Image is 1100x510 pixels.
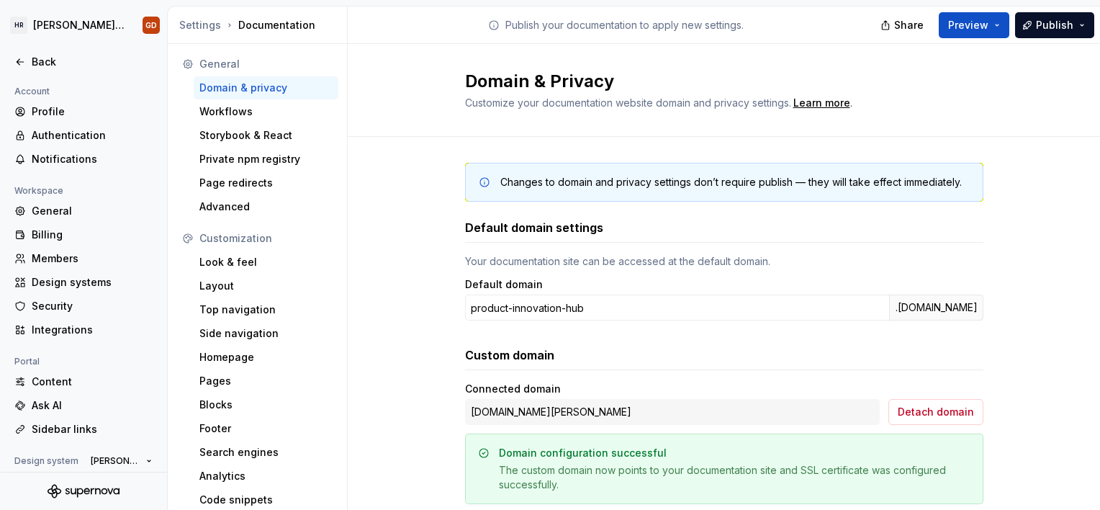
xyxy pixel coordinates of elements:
div: Sidebar links [32,422,153,437]
p: Publish your documentation to apply new settings. [505,18,744,32]
button: Preview [939,12,1009,38]
a: Pages [194,370,338,393]
div: Security [32,299,153,313]
a: Integrations [9,318,158,341]
h3: Custom domain [465,346,554,364]
span: Detach domain [898,405,974,419]
a: Layout [194,274,338,297]
h3: Default domain settings [465,219,603,236]
div: Blocks [199,398,333,412]
a: General [9,200,158,223]
a: Profile [9,100,158,123]
label: Default domain [465,277,543,292]
div: Private npm registry [199,152,333,166]
span: Publish [1036,18,1073,32]
a: Ask AI [9,394,158,417]
div: Changes to domain and privacy settings don’t require publish — they will take effect immediately. [500,175,962,189]
a: Members [9,247,158,270]
a: Advanced [194,195,338,218]
div: Top navigation [199,303,333,317]
span: Share [894,18,924,32]
div: Account [9,83,55,100]
div: The custom domain now points to your documentation site and SSL certificate was configured succes... [499,463,970,492]
a: Page redirects [194,171,338,194]
div: Page redirects [199,176,333,190]
h2: Domain & Privacy [465,70,966,93]
div: GD [145,19,157,31]
span: Customize your documentation website domain and privacy settings. [465,97,791,109]
div: Side navigation [199,326,333,341]
a: Learn more [793,96,850,110]
a: Top navigation [194,298,338,321]
div: Workflows [199,104,333,119]
div: .[DOMAIN_NAME] [889,295,983,321]
a: Workflows [194,100,338,123]
a: General [9,470,158,493]
a: Storybook & React [194,124,338,147]
div: Workspace [9,182,69,200]
div: Customization [199,231,333,246]
a: Side navigation [194,322,338,345]
div: HR [10,17,27,34]
a: Blocks [194,393,338,416]
a: Authentication [9,124,158,147]
a: Notifications [9,148,158,171]
a: Billing [9,223,158,246]
div: Profile [32,104,153,119]
div: Code snippets [199,493,333,507]
a: Search engines [194,441,338,464]
span: . [791,98,852,109]
a: Private npm registry [194,148,338,171]
a: Back [9,50,158,73]
div: [PERSON_NAME] UI Toolkit (HUT) [33,18,125,32]
div: Footer [199,421,333,436]
a: Domain & privacy [194,76,338,99]
span: Preview [948,18,988,32]
div: Analytics [199,469,333,483]
a: Analytics [194,465,338,488]
button: Settings [179,18,221,32]
div: General [32,204,153,218]
div: Documentation [179,18,341,32]
div: General [199,57,333,71]
a: Security [9,295,158,318]
a: Sidebar links [9,418,158,441]
a: Homepage [194,346,338,369]
button: HR[PERSON_NAME] UI Toolkit (HUT)GD [3,9,164,41]
div: Search engines [199,445,333,460]
a: Look & feel [194,251,338,274]
div: Content [32,375,153,389]
div: Authentication [32,128,153,143]
div: Back [32,55,153,69]
div: Pages [199,374,333,388]
div: Domain configuration successful [499,446,667,460]
div: Look & feel [199,255,333,269]
button: Share [873,12,933,38]
div: Advanced [199,200,333,214]
div: Connected domain [465,382,561,396]
div: Domain & privacy [199,81,333,95]
button: Detach domain [888,399,983,425]
div: Design system [9,452,84,470]
svg: Supernova Logo [48,484,120,498]
div: Notifications [32,152,153,166]
div: Ask AI [32,398,153,413]
div: Homepage [199,350,333,364]
div: Members [32,251,153,266]
span: [PERSON_NAME] UI Toolkit (HUT) [91,455,140,467]
div: Portal [9,353,45,370]
div: Integrations [32,323,153,337]
div: Billing [32,228,153,242]
div: Storybook & React [199,128,333,143]
a: Design systems [9,271,158,294]
button: Publish [1015,12,1094,38]
div: [DOMAIN_NAME][PERSON_NAME] [465,399,880,425]
a: Content [9,370,158,393]
div: Design systems [32,275,153,290]
div: Your documentation site can be accessed at the default domain. [465,254,983,269]
div: Layout [199,279,333,293]
a: Footer [194,417,338,440]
